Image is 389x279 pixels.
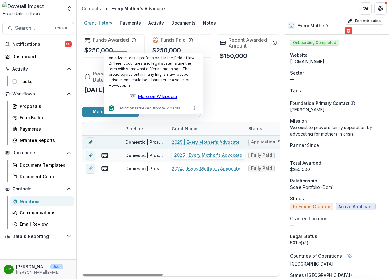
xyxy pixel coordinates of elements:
[168,125,201,132] div: Grant Name
[2,184,74,194] button: Open Contacts
[360,2,372,15] button: Partners
[65,2,74,15] button: Open entity switcher
[82,5,101,12] div: Contacts
[12,186,64,192] span: Contacts
[2,22,74,34] button: Search...
[338,204,373,209] span: Active Applicant
[20,137,69,143] div: Grantee Reports
[172,139,240,145] a: 2025 | Every Mother's Advocate
[290,261,384,267] p: [GEOGRAPHIC_DATA]
[245,125,266,132] div: Status
[84,46,113,55] p: $250,000
[86,137,95,147] button: edit
[82,18,115,27] div: Grant History
[290,76,384,82] p: --
[2,148,74,158] button: Open Documents
[20,126,69,132] div: Payments
[10,76,74,86] a: Tasks
[20,209,69,216] div: Communications
[290,87,301,94] span: Tags
[290,253,342,259] span: Countries of Operations
[10,135,74,145] a: Grantee Reports
[65,41,72,47] span: 55
[152,46,181,55] p: $250,000
[2,231,74,241] button: Open Data & Reporting
[126,165,164,172] div: Domestic | Prospects Pipeline
[65,266,73,273] button: More
[126,152,164,159] div: Domestic | Prospects Pipeline
[290,184,384,190] p: Scale Portfolio (Dom)
[2,64,74,74] button: Open Activity
[290,52,308,58] span: Website
[2,89,74,99] button: Open Workflows
[117,17,143,29] a: Payments
[290,124,384,137] p: We exist to prevent family separation by advocating for mothers in crisis.
[20,221,69,227] div: Email Review
[290,272,352,278] span: States ([GEOGRAPHIC_DATA])
[290,160,321,166] span: Total Awarded
[290,239,384,246] div: 501(c)(3)
[290,178,317,184] span: Relationship
[54,25,69,32] div: Ctrl + K
[6,267,11,271] div: Jason Pittman
[290,195,304,202] span: Status
[12,67,64,72] span: Activity
[290,233,317,239] span: Legal Status
[111,5,165,12] div: Every Mother's Advocate
[12,91,64,97] span: Workflows
[12,53,69,60] div: Dashboard
[228,37,270,49] h2: Recent Awarded Amount
[122,125,147,132] div: Pipeline
[20,78,69,85] div: Tasks
[290,59,324,64] a: [DOMAIN_NAME]
[16,270,63,275] p: [PERSON_NAME][EMAIL_ADDRESS][DOMAIN_NAME]
[245,122,291,135] div: Status
[146,18,166,27] div: Activity
[15,25,51,31] span: Search...
[168,122,245,135] div: Grant Name
[290,142,319,148] span: Partner Since
[122,122,168,135] div: Pipeline
[12,150,64,155] span: Documents
[16,263,48,270] p: [PERSON_NAME]
[146,17,166,29] a: Activity
[290,70,304,76] span: Sector
[200,17,218,29] a: Notes
[2,39,74,49] button: Notifications55
[10,124,74,134] a: Payments
[12,42,65,47] span: Notifications
[290,118,307,124] span: Mission
[251,166,272,171] span: Fully Paid
[86,163,95,173] button: edit
[200,18,218,27] div: Notes
[251,139,284,145] span: Application: Submitted
[293,204,330,209] span: Previous Grantee
[251,153,272,158] span: Fully Paid
[290,100,350,106] p: Foundation Primary Contact
[20,198,69,204] div: Grantees
[10,208,74,218] a: Communications
[10,101,74,111] a: Proposals
[169,17,198,29] a: Documents
[50,264,63,269] p: User
[298,23,342,29] h2: Every Mother's Advocate
[290,215,328,222] span: Grantee Location
[82,17,115,29] a: Grant History
[79,4,103,13] a: Contacts
[161,37,186,43] h2: Funds Paid
[290,148,384,155] p: --
[84,85,105,94] p: [DATE]
[10,196,74,206] a: Grantees
[345,27,352,34] button: Delete
[344,251,354,261] button: Linked binding
[20,103,69,109] div: Proposals
[2,2,63,15] img: Dovetail Impact Foundation logo
[101,165,108,172] button: view-payments
[345,17,383,25] button: Edit Attributes
[126,139,164,145] div: Domestic | Prospects Pipeline
[220,51,247,60] p: $150,000
[117,18,143,27] div: Payments
[169,18,198,27] div: Documents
